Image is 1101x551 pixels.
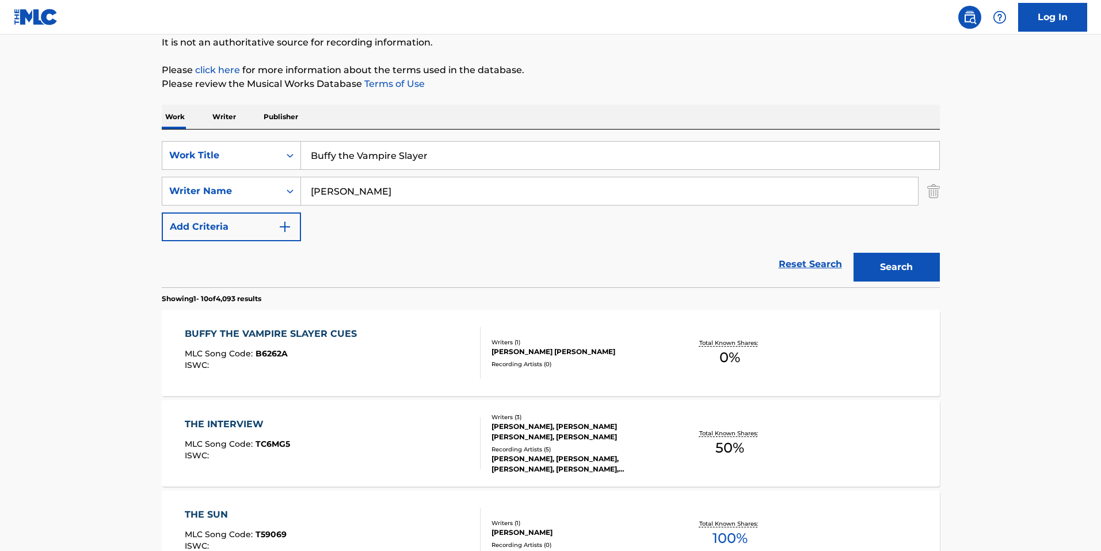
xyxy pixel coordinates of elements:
[993,10,1007,24] img: help
[492,338,665,347] div: Writers ( 1 )
[362,78,425,89] a: Terms of Use
[185,327,363,341] div: BUFFY THE VAMPIRE SLAYER CUES
[256,348,288,359] span: B6262A
[492,421,665,442] div: [PERSON_NAME], [PERSON_NAME] [PERSON_NAME], [PERSON_NAME]
[195,64,240,75] a: click here
[162,141,940,287] form: Search Form
[492,454,665,474] div: [PERSON_NAME], [PERSON_NAME], [PERSON_NAME], [PERSON_NAME], [PERSON_NAME]
[169,149,273,162] div: Work Title
[209,105,239,129] p: Writer
[699,339,761,347] p: Total Known Shares:
[185,450,212,461] span: ISWC :
[492,541,665,549] div: Recording Artists ( 0 )
[162,212,301,241] button: Add Criteria
[169,184,273,198] div: Writer Name
[278,220,292,234] img: 9d2ae6d4665cec9f34b9.svg
[162,36,940,50] p: It is not an authoritative source for recording information.
[162,77,940,91] p: Please review the Musical Works Database
[719,347,740,368] span: 0 %
[162,400,940,487] a: THE INTERVIEWMLC Song Code:TC6MG5ISWC:Writers (3)[PERSON_NAME], [PERSON_NAME] [PERSON_NAME], [PER...
[260,105,302,129] p: Publisher
[1018,3,1087,32] a: Log In
[185,360,212,370] span: ISWC :
[256,439,290,449] span: TC6MG5
[185,348,256,359] span: MLC Song Code :
[185,541,212,551] span: ISWC :
[256,529,287,539] span: T59069
[492,360,665,368] div: Recording Artists ( 0 )
[162,63,940,77] p: Please for more information about the terms used in the database.
[492,519,665,527] div: Writers ( 1 )
[185,508,287,522] div: THE SUN
[162,105,188,129] p: Work
[185,529,256,539] span: MLC Song Code :
[773,252,848,277] a: Reset Search
[162,310,940,396] a: BUFFY THE VAMPIRE SLAYER CUESMLC Song Code:B6262AISWC:Writers (1)[PERSON_NAME] [PERSON_NAME]Recor...
[492,413,665,421] div: Writers ( 3 )
[854,253,940,282] button: Search
[715,438,744,458] span: 50 %
[713,528,748,549] span: 100 %
[963,10,977,24] img: search
[185,439,256,449] span: MLC Song Code :
[492,347,665,357] div: [PERSON_NAME] [PERSON_NAME]
[185,417,290,431] div: THE INTERVIEW
[492,527,665,538] div: [PERSON_NAME]
[988,6,1011,29] div: Help
[699,429,761,438] p: Total Known Shares:
[699,519,761,528] p: Total Known Shares:
[492,445,665,454] div: Recording Artists ( 5 )
[958,6,981,29] a: Public Search
[927,177,940,206] img: Delete Criterion
[162,294,261,304] p: Showing 1 - 10 of 4,093 results
[14,9,58,25] img: MLC Logo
